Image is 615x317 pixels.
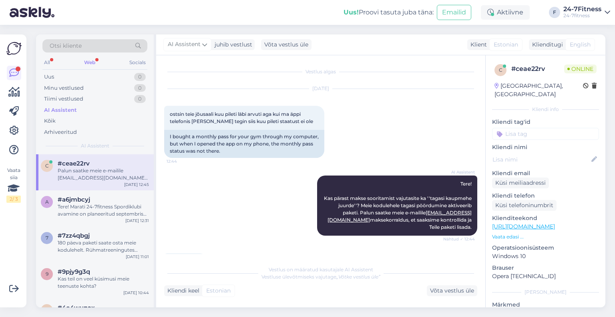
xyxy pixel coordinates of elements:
div: Kas teil on veel küsimusi meie teenuste kohta? [58,275,149,290]
span: Estonian [206,287,231,295]
p: Kliendi email [492,169,599,178]
div: [GEOGRAPHIC_DATA], [GEOGRAPHIC_DATA] [494,82,583,99]
div: [DATE] 10:44 [123,290,149,296]
span: AI Assistent [445,169,475,175]
span: 4 [45,307,48,313]
div: Kliendi keel [164,287,199,295]
b: Uus! [344,8,359,16]
div: 2 / 3 [6,196,21,203]
span: 7 [46,235,48,241]
p: Kliendi telefon [492,192,599,200]
div: Arhiveeritud [44,128,77,136]
div: Socials [128,57,147,68]
p: Windows 10 [492,252,599,260]
span: English [570,40,591,49]
input: Lisa nimi [492,155,590,164]
span: AI Assistent [81,142,109,149]
div: Vaata siia [6,167,21,203]
div: [DATE] 11:01 [126,254,149,260]
div: Uus [44,73,54,81]
div: Tiimi vestlused [44,95,83,103]
span: ostsin teie jõusaali kuu pileti läbi arvuti aga kui ma äppi telefonis [PERSON_NAME] tegin siis ku... [170,111,313,124]
div: Küsi telefoninumbrit [492,200,557,211]
span: Estonian [494,40,518,49]
span: #a6jmbcyj [58,196,90,203]
div: Minu vestlused [44,84,84,92]
div: Küsi meiliaadressi [492,178,549,188]
p: Märkmed [492,301,599,309]
div: [DATE] 12:45 [124,182,149,188]
span: AI Assistent [168,40,201,49]
span: Online [564,65,597,73]
p: Brauser [492,264,599,272]
div: Web [82,57,97,68]
div: F [549,7,560,18]
div: juhib vestlust [211,40,252,49]
span: #9pjy9g3q [58,268,90,275]
div: Kõik [44,117,56,125]
a: 24-7Fitness24-7fitness [563,6,610,19]
span: #ceae22rv [58,160,90,167]
div: Klient [467,40,487,49]
div: 0 [134,73,146,81]
div: I bought a monthly pass for your gym through my computer, but when I opened the app on my phone, ... [164,130,324,158]
div: 0 [134,95,146,103]
span: #4o4wunax [58,304,95,311]
div: 180 päeva paketi saate osta meie kodulehelt. Rühmatreeningutes osalemiseks on vaja osta lisaks põ... [58,239,149,254]
span: a [45,199,49,205]
div: AI Assistent [44,106,77,114]
i: „Võtke vestlus üle” [336,274,380,280]
div: Kliendi info [492,106,599,113]
span: Tere! Kas pärast makse sooritamist vajutasite ka ''tagasi kaupmehe juurde''? Meie kodulehele taga... [324,181,473,230]
div: [DATE] [164,85,477,92]
span: c [499,67,502,73]
div: Tere! Marati 24-7fitness Spordiklubi avamine on planeeritud septembris 2025, kuid kahjuks hetkel ... [58,203,149,218]
div: 0 [134,84,146,92]
p: Operatsioonisüsteem [492,244,599,252]
div: Vestlus algas [164,68,477,75]
button: Emailid [437,5,471,20]
span: 12:44 [167,158,197,164]
div: All [42,57,52,68]
input: Lisa tag [492,128,599,140]
p: Kliendi nimi [492,143,599,151]
div: Proovi tasuta juba täna: [344,8,434,17]
p: Kliendi tag'id [492,118,599,126]
div: Klienditugi [529,40,563,49]
span: c [45,163,49,169]
span: #7zz4qbgj [58,232,90,239]
div: 24-7fitness [563,12,601,19]
a: [URL][DOMAIN_NAME] [492,223,555,230]
div: Võta vestlus üle [261,39,312,50]
div: [PERSON_NAME] [492,289,599,296]
div: Võta vestlus üle [427,285,477,296]
div: [DATE] 12:31 [125,218,149,224]
div: Aktiivne [481,5,530,20]
img: Askly Logo [6,41,22,56]
p: Opera [TECHNICAL_ID] [492,272,599,281]
span: Vestluse ülevõtmiseks vajutage [261,274,380,280]
div: # ceae22rv [511,64,564,74]
span: Otsi kliente [50,42,82,50]
div: 24-7Fitness [563,6,601,12]
span: Nähtud ✓ 12:44 [443,236,475,242]
p: Klienditeekond [492,214,599,222]
div: Palun saatke meie e-mailile [EMAIL_ADDRESS][DOMAIN_NAME] maksekorraldus, et saaksime kontrollida ... [58,167,149,182]
span: Vestlus on määratud kasutajale AI Assistent [269,267,373,273]
p: Vaata edasi ... [492,233,599,240]
span: 9 [46,271,48,277]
